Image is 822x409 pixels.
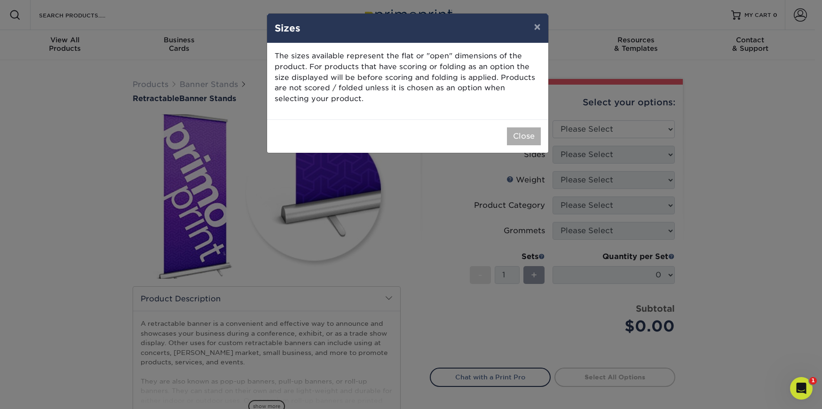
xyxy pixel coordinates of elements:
[507,127,541,145] button: Close
[809,377,817,385] span: 1
[275,21,541,35] h4: Sizes
[275,51,541,104] p: The sizes available represent the flat or "open" dimensions of the product. For products that hav...
[790,377,813,400] iframe: Intercom live chat
[526,14,548,40] button: ×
